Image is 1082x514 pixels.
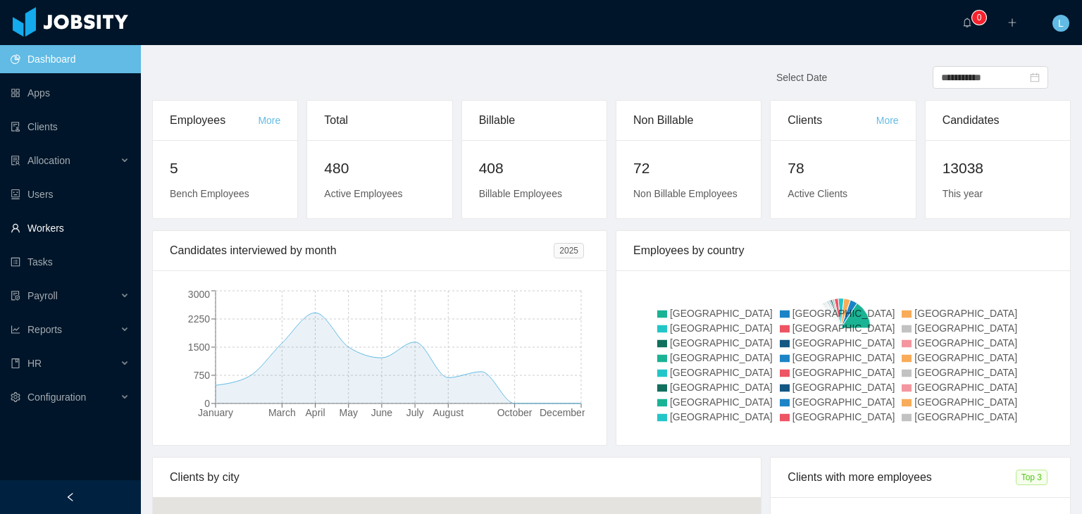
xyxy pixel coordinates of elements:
[406,407,424,418] tspan: July
[670,411,773,422] span: [GEOGRAPHIC_DATA]
[914,322,1017,334] span: [GEOGRAPHIC_DATA]
[914,337,1017,349] span: [GEOGRAPHIC_DATA]
[792,411,895,422] span: [GEOGRAPHIC_DATA]
[11,248,130,276] a: icon: profileTasks
[324,101,435,140] div: Total
[792,367,895,378] span: [GEOGRAPHIC_DATA]
[1030,73,1040,82] i: icon: calendar
[324,157,435,180] h2: 480
[27,324,62,335] span: Reports
[11,113,130,141] a: icon: auditClients
[792,308,895,319] span: [GEOGRAPHIC_DATA]
[540,407,585,418] tspan: December
[962,18,972,27] i: icon: bell
[670,308,773,319] span: [GEOGRAPHIC_DATA]
[497,407,533,418] tspan: October
[433,407,464,418] tspan: August
[479,101,590,140] div: Billable
[268,407,296,418] tspan: March
[670,367,773,378] span: [GEOGRAPHIC_DATA]
[27,391,86,403] span: Configuration
[788,458,1015,497] div: Clients with more employees
[670,396,773,408] span: [GEOGRAPHIC_DATA]
[943,157,1053,180] h2: 13038
[633,157,744,180] h2: 72
[188,289,210,300] tspan: 3000
[792,322,895,334] span: [GEOGRAPHIC_DATA]
[943,188,983,199] span: This year
[11,45,130,73] a: icon: pie-chartDashboard
[11,325,20,334] i: icon: line-chart
[876,115,899,126] a: More
[340,407,358,418] tspan: May
[972,11,986,25] sup: 0
[11,291,20,301] i: icon: file-protect
[371,407,393,418] tspan: June
[306,407,325,418] tspan: April
[792,396,895,408] span: [GEOGRAPHIC_DATA]
[27,358,42,369] span: HR
[670,352,773,363] span: [GEOGRAPHIC_DATA]
[188,313,210,325] tspan: 2250
[170,458,744,497] div: Clients by city
[633,231,1053,270] div: Employees by country
[1016,470,1047,485] span: Top 3
[792,352,895,363] span: [GEOGRAPHIC_DATA]
[914,382,1017,393] span: [GEOGRAPHIC_DATA]
[914,352,1017,363] span: [GEOGRAPHIC_DATA]
[11,392,20,402] i: icon: setting
[188,341,210,353] tspan: 1500
[788,188,847,199] span: Active Clients
[1058,15,1064,32] span: L
[1007,18,1017,27] i: icon: plus
[633,188,738,199] span: Non Billable Employees
[11,156,20,165] i: icon: solution
[914,411,1017,422] span: [GEOGRAPHIC_DATA]
[792,382,895,393] span: [GEOGRAPHIC_DATA]
[11,180,130,208] a: icon: robotUsers
[479,188,562,199] span: Billable Employees
[11,79,130,107] a: icon: appstoreApps
[194,370,211,381] tspan: 750
[170,101,258,140] div: Employees
[198,407,233,418] tspan: January
[324,188,402,199] span: Active Employees
[792,337,895,349] span: [GEOGRAPHIC_DATA]
[554,243,584,258] span: 2025
[788,101,876,140] div: Clients
[776,72,827,83] span: Select Date
[914,396,1017,408] span: [GEOGRAPHIC_DATA]
[27,290,58,301] span: Payroll
[11,358,20,368] i: icon: book
[670,337,773,349] span: [GEOGRAPHIC_DATA]
[670,382,773,393] span: [GEOGRAPHIC_DATA]
[914,308,1017,319] span: [GEOGRAPHIC_DATA]
[914,367,1017,378] span: [GEOGRAPHIC_DATA]
[170,157,280,180] h2: 5
[788,157,898,180] h2: 78
[943,101,1053,140] div: Candidates
[258,115,280,126] a: More
[479,157,590,180] h2: 408
[170,231,554,270] div: Candidates interviewed by month
[633,101,744,140] div: Non Billable
[11,214,130,242] a: icon: userWorkers
[170,188,249,199] span: Bench Employees
[204,398,210,409] tspan: 0
[27,155,70,166] span: Allocation
[670,322,773,334] span: [GEOGRAPHIC_DATA]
